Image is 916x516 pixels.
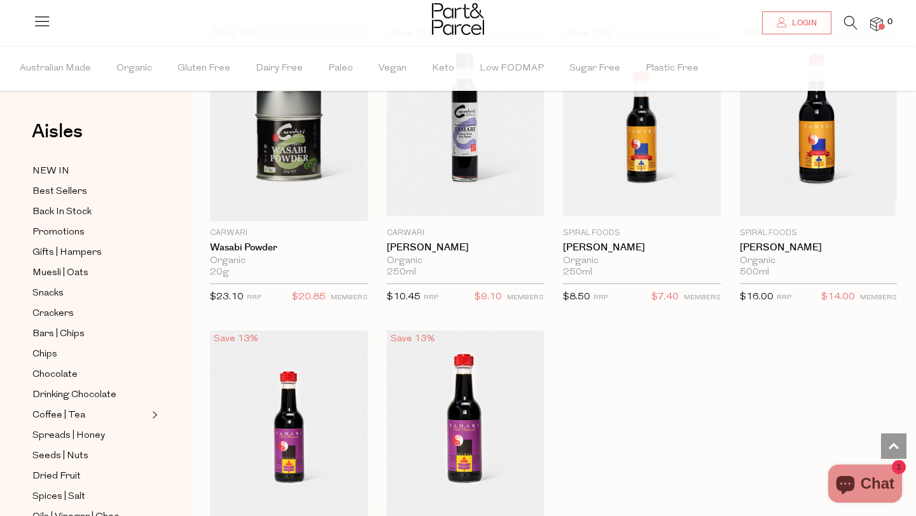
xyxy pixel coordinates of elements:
img: Tamari [387,30,545,215]
a: Dried Fruit [32,468,148,484]
a: Spreads | Honey [32,428,148,444]
p: Spiral Foods [563,227,721,239]
span: Dried Fruit [32,469,81,484]
a: NEW IN [32,163,148,179]
img: Wasabi Powder [210,25,368,221]
button: Expand/Collapse Coffee | Tea [149,407,158,423]
small: RRP [247,294,261,301]
img: Tamari [387,330,545,516]
a: Bars | Chips [32,326,148,342]
a: Chips [32,346,148,362]
p: Carwari [387,227,545,239]
span: 250ml [387,267,416,278]
span: $8.50 [563,292,590,302]
span: Paleo [328,46,353,91]
img: Tamari [210,330,368,516]
span: Keto [432,46,454,91]
img: Tamari [563,30,721,215]
span: Best Sellers [32,184,87,200]
p: Spiral Foods [740,227,898,239]
span: Plastic Free [646,46,698,91]
small: RRP [424,294,438,301]
a: Login [762,11,831,34]
a: [PERSON_NAME] [563,242,721,254]
small: RRP [777,294,791,301]
img: Part&Parcel [432,3,484,35]
div: Organic [563,255,721,267]
span: Chocolate [32,367,78,383]
a: 0 [870,17,883,31]
a: Promotions [32,224,148,240]
a: [PERSON_NAME] [740,242,898,254]
a: Seeds | Nuts [32,448,148,464]
a: Drinking Chocolate [32,387,148,403]
inbox-online-store-chat: Shopify online store chat [824,465,906,506]
div: Organic [387,255,545,267]
span: $9.10 [475,289,502,306]
a: Wasabi Powder [210,242,368,254]
span: $23.10 [210,292,244,302]
small: RRP [593,294,608,301]
span: $10.45 [387,292,420,302]
span: Muesli | Oats [32,266,88,281]
span: NEW IN [32,164,69,179]
span: Crackers [32,306,74,322]
span: Australian Made [20,46,91,91]
span: Snacks [32,286,64,301]
a: Back In Stock [32,204,148,220]
a: Best Sellers [32,184,148,200]
div: Save 13% [387,330,439,348]
span: 250ml [563,267,592,278]
span: Low FODMAP [480,46,544,91]
span: Promotions [32,225,85,240]
div: Organic [740,255,898,267]
span: Aisles [32,118,83,146]
img: Tamari [740,30,898,215]
span: Gifts | Hampers [32,245,102,261]
span: Spreads | Honey [32,428,105,444]
small: MEMBERS [684,294,721,301]
a: Snacks [32,285,148,301]
span: $20.85 [292,289,326,306]
a: Gifts | Hampers [32,245,148,261]
small: MEMBERS [860,294,897,301]
p: Carwari [210,227,368,239]
span: Chips [32,347,57,362]
span: 0 [884,17,896,28]
span: Dairy Free [256,46,303,91]
div: Organic [210,255,368,267]
span: 20g [210,267,229,278]
a: Aisles [32,122,83,154]
span: Organic [116,46,152,91]
span: $16.00 [740,292,774,302]
span: Login [789,18,817,29]
a: Spices | Salt [32,489,148,505]
a: Coffee | Tea [32,407,148,423]
span: Seeds | Nuts [32,449,88,464]
span: $7.40 [651,289,679,306]
span: Coffee | Tea [32,408,85,423]
span: Vegan [378,46,406,91]
small: MEMBERS [331,294,368,301]
span: Gluten Free [177,46,230,91]
a: [PERSON_NAME] [387,242,545,254]
span: Spices | Salt [32,489,85,505]
span: Bars | Chips [32,327,85,342]
a: Muesli | Oats [32,265,148,281]
a: Crackers [32,306,148,322]
span: 500ml [740,267,769,278]
a: Chocolate [32,367,148,383]
span: Sugar Free [569,46,620,91]
span: Back In Stock [32,205,92,220]
small: MEMBERS [507,294,544,301]
span: Drinking Chocolate [32,388,116,403]
span: $14.00 [821,289,855,306]
div: Save 13% [210,330,262,348]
